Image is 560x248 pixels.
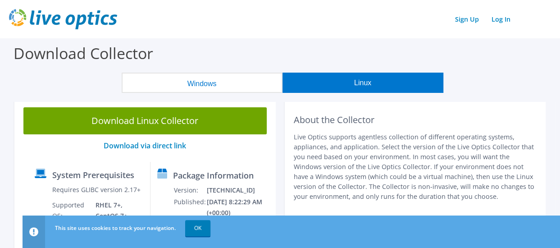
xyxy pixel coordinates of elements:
a: Download via direct link [104,141,186,151]
label: System Prerequisites [52,170,134,179]
span: This site uses cookies to track your navigation. [55,224,176,232]
button: Linux [282,73,443,93]
img: live_optics_svg.svg [9,9,117,29]
label: Download Collector [14,43,153,64]
button: Windows [122,73,282,93]
td: Version: [173,184,206,196]
p: Live Optics supports agentless collection of different operating systems, appliances, and applica... [294,132,537,202]
label: Requires GLIBC version 2.17+ [52,185,141,194]
label: Package Information [173,171,254,180]
td: [TECHNICAL_ID] [206,184,272,196]
td: [DATE] 8:22:29 AM (+00:00) [206,196,272,219]
h2: About the Collector [294,115,537,125]
a: Sign Up [451,13,483,26]
td: Published: [173,196,206,219]
a: Download Linux Collector [23,107,267,134]
a: OK [185,220,210,236]
a: Log In [487,13,515,26]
